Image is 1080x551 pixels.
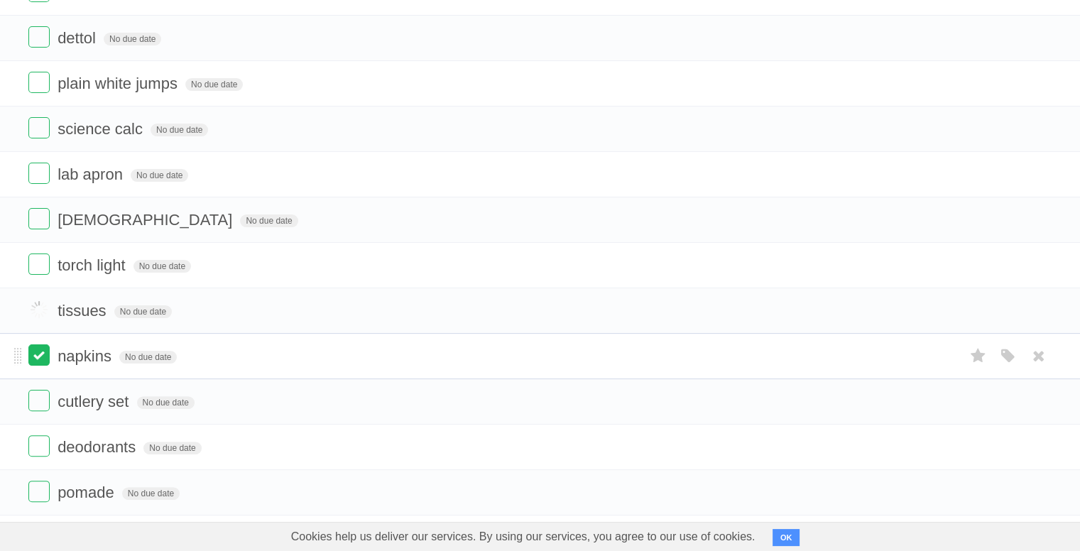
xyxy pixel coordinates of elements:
[143,442,201,454] span: No due date
[58,393,132,410] span: cutlery set
[58,484,118,501] span: pomade
[28,299,50,320] label: Done
[58,302,109,320] span: tissues
[133,260,191,273] span: No due date
[58,75,181,92] span: plain white jumps
[28,208,50,229] label: Done
[104,33,161,45] span: No due date
[185,78,243,91] span: No due date
[137,396,195,409] span: No due date
[58,29,99,47] span: dettol
[28,253,50,275] label: Done
[58,120,146,138] span: science calc
[28,390,50,411] label: Done
[28,163,50,184] label: Done
[58,256,129,274] span: torch light
[773,529,800,546] button: OK
[965,344,992,368] label: Star task
[58,347,115,365] span: napkins
[28,481,50,502] label: Done
[58,438,139,456] span: deodorants
[277,523,770,551] span: Cookies help us deliver our services. By using our services, you agree to our use of cookies.
[131,169,188,182] span: No due date
[28,117,50,138] label: Done
[58,165,126,183] span: lab apron
[58,211,236,229] span: [DEMOGRAPHIC_DATA]
[28,435,50,457] label: Done
[151,124,208,136] span: No due date
[28,26,50,48] label: Done
[114,305,172,318] span: No due date
[240,214,298,227] span: No due date
[119,351,177,364] span: No due date
[122,487,180,500] span: No due date
[28,344,50,366] label: Done
[28,72,50,93] label: Done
